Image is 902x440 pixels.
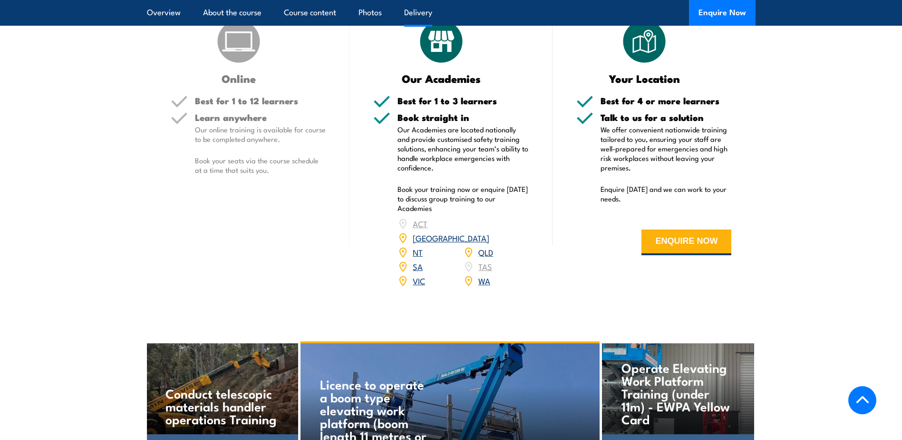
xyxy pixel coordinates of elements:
[165,387,278,425] h4: Conduct telescopic materials handler operations Training
[195,96,326,105] h5: Best for 1 to 12 learners
[398,113,529,122] h5: Book straight in
[398,96,529,105] h5: Best for 1 to 3 learners
[195,156,326,175] p: Book your seats via the course schedule at a time that suits you.
[413,260,423,272] a: SA
[413,275,425,286] a: VIC
[195,125,326,144] p: Our online training is available for course to be completed anywhere.
[601,184,732,203] p: Enquire [DATE] and we can work to your needs.
[171,73,307,84] h3: Online
[478,275,490,286] a: WA
[195,113,326,122] h5: Learn anywhere
[413,246,423,258] a: NT
[601,96,732,105] h5: Best for 4 or more learners
[413,232,489,243] a: [GEOGRAPHIC_DATA]
[398,125,529,172] p: Our Academies are located nationally and provide customised safety training solutions, enhancing ...
[576,73,713,84] h3: Your Location
[601,125,732,172] p: We offer convenient nationwide training tailored to you, ensuring your staff are well-prepared fo...
[478,246,493,258] a: QLD
[621,361,734,425] h4: Operate Elevating Work Platform Training (under 11m) - EWPA Yellow Card
[641,230,731,255] button: ENQUIRE NOW
[373,73,510,84] h3: Our Academies
[398,184,529,213] p: Book your training now or enquire [DATE] to discuss group training to our Academies
[601,113,732,122] h5: Talk to us for a solution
